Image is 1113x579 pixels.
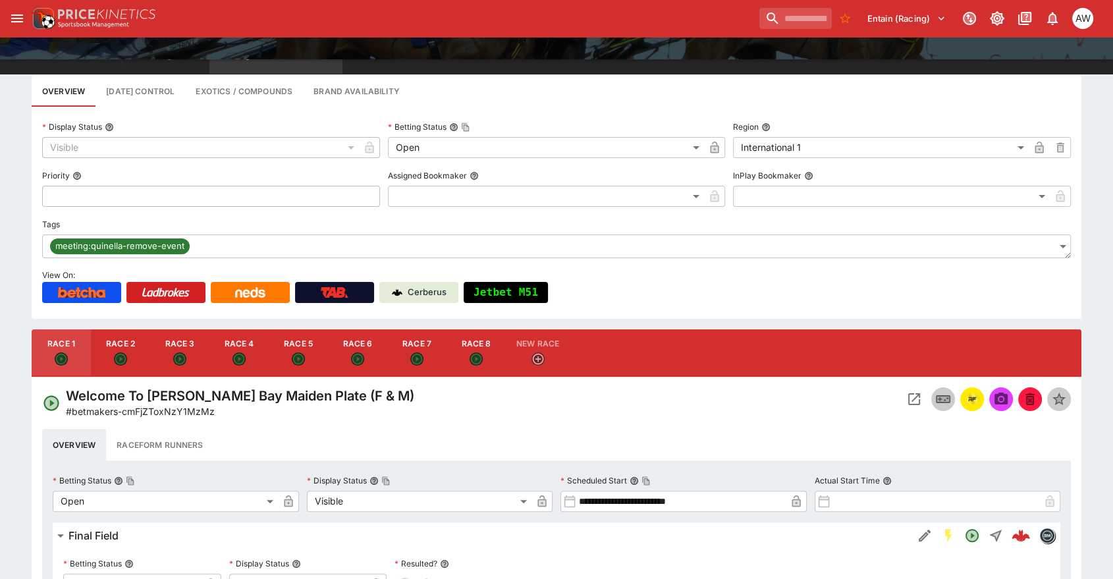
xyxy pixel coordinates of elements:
p: Resulted? [394,558,437,569]
button: Amanda Whitta [1068,4,1097,33]
svg: Open [42,394,61,412]
p: Region [733,121,759,132]
button: Configure each race specific details at once [95,75,185,107]
svg: Open [55,352,68,366]
button: Connected to PK [958,7,981,30]
button: Documentation [1013,7,1037,30]
button: Notifications [1041,7,1064,30]
button: Open [960,524,984,547]
div: betmakers [1039,528,1055,543]
button: Race 7 [387,329,447,377]
button: Betting Status [124,559,134,568]
button: New Race [506,329,570,377]
p: Cerberus [408,286,447,299]
div: Open [388,137,705,158]
button: Race 8 [447,329,506,377]
p: Actual Start Time [815,475,880,486]
input: search [759,8,832,29]
button: Actual Start Time [882,476,892,485]
button: Scheduled StartCopy To Clipboard [630,476,639,485]
button: racingform [960,387,984,411]
button: open drawer [5,7,29,30]
button: Race 3 [150,329,209,377]
button: Overview [42,429,106,460]
p: InPlay Bookmaker [733,170,801,181]
button: View and edit meeting dividends and compounds. [185,75,303,107]
button: SGM Enabled [937,524,960,547]
button: Straight [984,524,1008,547]
button: Race 4 [209,329,269,377]
svg: Open [410,352,423,366]
img: Sportsbook Management [58,22,129,28]
h6: Final Field [68,529,119,543]
svg: Open [470,352,483,366]
div: Visible [42,137,359,158]
button: Edit Detail [913,524,937,547]
img: TabNZ [321,287,348,298]
p: Betting Status [53,475,111,486]
button: Race 2 [91,329,150,377]
button: Copy To Clipboard [641,476,651,485]
img: racingform.png [964,392,980,406]
button: Display Status [292,559,301,568]
button: Select Tenant [859,8,954,29]
img: PriceKinetics Logo [29,5,55,32]
button: Jetbet M51 [464,282,548,303]
p: Copy To Clipboard [66,404,215,418]
button: Configure brand availability for the meeting [303,75,410,107]
button: Inplay [931,387,955,411]
button: Race 5 [269,329,328,377]
button: Copy To Clipboard [381,476,391,485]
button: Open Event [902,387,926,411]
div: basic tabs example [42,429,1071,460]
img: logo-cerberus--red.svg [1012,526,1030,545]
span: Mark an event as closed and abandoned. [1018,391,1042,404]
svg: Open [351,352,364,366]
button: Toggle light/dark mode [985,7,1009,30]
button: InPlay Bookmaker [804,171,813,180]
p: Tags [42,219,60,230]
p: Betting Status [388,121,447,132]
button: Resulted? [440,559,449,568]
button: Copy To Clipboard [461,123,470,132]
a: e0fde284-bbe8-42b2-a593-2b2f9a3e77f1 [1008,522,1034,549]
p: Display Status [229,558,289,569]
svg: Open [232,352,246,366]
div: e0fde284-bbe8-42b2-a593-2b2f9a3e77f1 [1012,526,1030,545]
svg: Open [292,352,305,366]
img: Betcha [58,287,105,298]
p: Display Status [307,475,367,486]
p: Display Status [42,121,102,132]
button: Set Featured Event [1047,387,1071,411]
button: Priority [72,171,82,180]
span: meeting:quinella-remove-event [50,240,190,253]
a: Cerberus [379,282,458,303]
img: Ladbrokes [142,287,190,298]
button: Copy To Clipboard [126,476,135,485]
p: Priority [42,170,70,181]
div: Visible [307,491,532,512]
button: Raceform Runners [106,429,213,460]
p: Betting Status [63,558,122,569]
button: Region [761,123,771,132]
img: Neds [235,287,265,298]
button: Display Status [105,123,114,132]
button: Betting StatusCopy To Clipboard [449,123,458,132]
span: View On: [42,270,75,280]
img: Cerberus [392,287,402,298]
button: Final FieldEdit DetailSGM EnabledOpenStraighte0fde284-bbe8-42b2-a593-2b2f9a3e77f1betmakers [53,522,1060,549]
svg: Open [173,352,186,366]
button: Display StatusCopy To Clipboard [369,476,379,485]
p: Scheduled Start [560,475,627,486]
img: betmakers [1040,528,1054,543]
div: International 1 [733,137,1029,158]
div: Amanda Whitta [1072,8,1093,29]
button: No Bookmarks [834,8,855,29]
span: Send Snapshot [989,387,1013,411]
div: Open [53,491,278,512]
button: Race 1 [32,329,91,377]
div: racingform [964,391,980,407]
h4: Welcome To [PERSON_NAME] Bay Maiden Plate (F & M) [66,387,414,404]
button: Race 6 [328,329,387,377]
button: Assigned Bookmaker [470,171,479,180]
